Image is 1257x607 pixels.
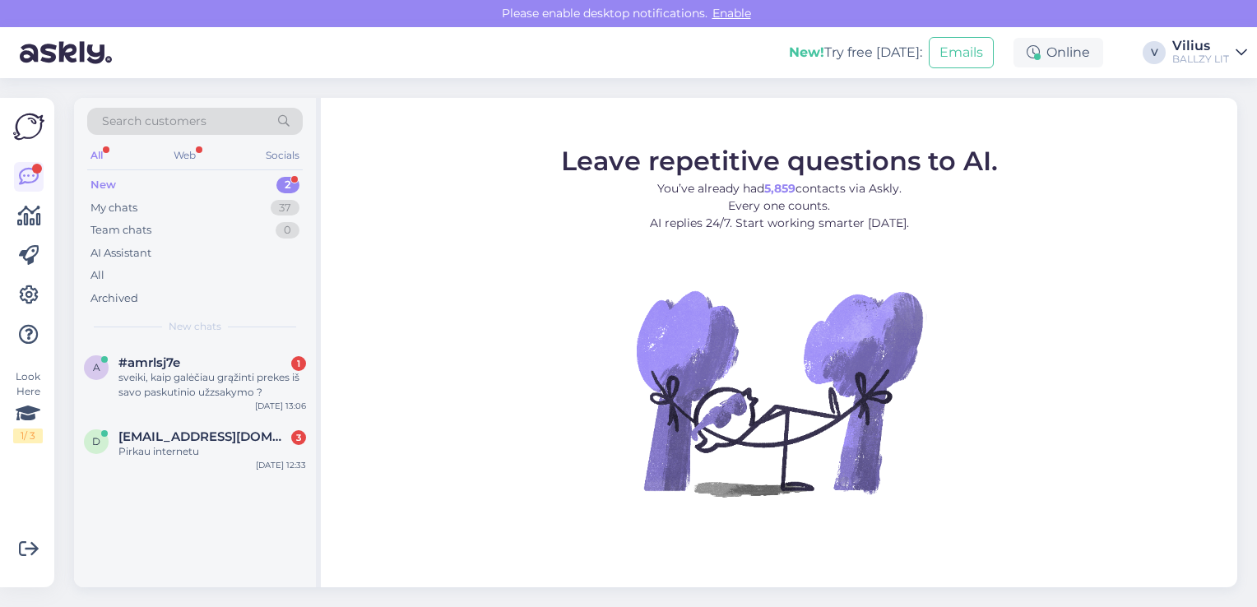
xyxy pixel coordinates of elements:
img: Askly Logo [13,111,44,142]
span: dinaslakeriuks@gmail.com [118,429,290,444]
span: New chats [169,319,221,334]
div: All [87,145,106,166]
button: Emails [929,37,994,68]
div: 1 / 3 [13,429,43,443]
span: a [93,361,100,373]
b: New! [789,44,824,60]
div: 2 [276,177,299,193]
div: AI Assistant [90,245,151,262]
span: #amrlsj7e [118,355,180,370]
b: 5,859 [764,180,795,195]
div: 1 [291,356,306,371]
span: Leave repetitive questions to AI. [561,144,998,176]
div: Look Here [13,369,43,443]
div: sveiki, kaip galėčiau grąžinti prekes iš savo paskutinio užzsakymo ? [118,370,306,400]
div: Try free [DATE]: [789,43,922,63]
div: V [1143,41,1166,64]
a: ViliusBALLZY LIT [1172,39,1247,66]
div: Web [170,145,199,166]
div: Archived [90,290,138,307]
div: 37 [271,200,299,216]
div: Online [1013,38,1103,67]
img: No Chat active [631,244,927,540]
div: Vilius [1172,39,1229,53]
span: d [92,435,100,447]
div: All [90,267,104,284]
div: Team chats [90,222,151,239]
div: My chats [90,200,137,216]
p: You’ve already had contacts via Askly. Every one counts. AI replies 24/7. Start working smarter [... [561,179,998,231]
div: Pirkau internetu [118,444,306,459]
div: [DATE] 13:06 [255,400,306,412]
div: 0 [276,222,299,239]
span: Search customers [102,113,206,130]
div: Socials [262,145,303,166]
div: BALLZY LIT [1172,53,1229,66]
span: Enable [707,6,756,21]
div: [DATE] 12:33 [256,459,306,471]
div: 3 [291,430,306,445]
div: New [90,177,116,193]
